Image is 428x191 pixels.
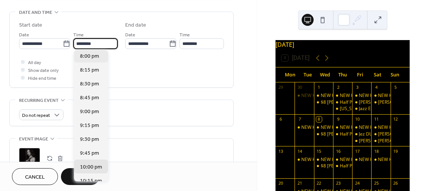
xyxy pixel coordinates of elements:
[340,99,394,106] div: Half Price Bottles Of Wine!
[80,66,99,74] span: 8:15 pm
[352,131,371,137] div: Jez DUO LIVE!
[321,93,376,99] div: NEW HAPPY HOUR 5-7PM!
[275,40,410,49] div: [DATE]
[393,85,398,90] div: 5
[373,85,379,90] div: 4
[314,157,333,163] div: NEW HAPPY HOUR 5-7PM!
[80,52,99,60] span: 8:00 pm
[301,157,356,163] div: NEW HAPPY HOUR 5-7PM!
[371,124,390,131] div: NEW HAPPY HOUR 5-7PM!
[125,21,146,29] div: End date
[19,135,48,143] span: Event image
[321,99,400,106] div: $8 [PERSON_NAME] & Old Fashioneds
[28,75,56,82] span: Hide end time
[354,181,360,186] div: 24
[297,116,302,122] div: 7
[335,181,341,186] div: 23
[340,124,395,131] div: NEW HAPPY HOUR 5-7PM!
[80,177,102,185] span: 10:15 pm
[321,163,400,169] div: $8 [PERSON_NAME] & Old Fashioneds
[359,124,414,131] div: NEW HAPPY HOUR 5-7PM!
[28,67,59,75] span: Show date only
[80,135,99,143] span: 9:30 pm
[378,131,424,137] div: [PERSON_NAME] LIVE!
[335,148,341,154] div: 16
[352,157,371,163] div: NEW HAPPY HOUR 5-7PM!
[19,21,42,29] div: Start date
[371,157,390,163] div: NEW HAPPY HOUR 5-7PM!
[354,116,360,122] div: 10
[19,97,59,104] span: Recurring event
[281,67,299,82] div: Mon
[321,157,376,163] div: NEW HAPPY HOUR 5-7PM!
[352,99,371,106] div: Connie Pintor LIVE!
[316,116,322,122] div: 8
[386,67,404,82] div: Sun
[314,163,333,169] div: $8 Coco Chanels & Old Fashioneds
[373,116,379,122] div: 11
[333,163,352,169] div: Half Price Bottles Of Wine!
[371,131,390,137] div: Connie Pintor LIVE!
[314,93,333,99] div: NEW HAPPY HOUR 5-7PM!
[314,131,333,137] div: $8 Coco Chanels & Old Fashioneds
[80,121,99,129] span: 9:15 pm
[340,93,395,99] div: NEW HAPPY HOUR 5-7PM!
[19,148,40,169] div: ;
[278,116,283,122] div: 6
[373,181,379,186] div: 25
[25,173,45,181] span: Cancel
[314,99,333,106] div: $8 Coco Chanels & Old Fashioneds
[12,168,58,185] button: Cancel
[352,106,371,112] div: Jazz Exchange LIVE!!
[316,67,334,82] div: Wed
[354,85,360,90] div: 3
[278,85,283,90] div: 29
[316,181,322,186] div: 22
[61,168,99,185] button: Save
[354,148,360,154] div: 17
[359,131,387,137] div: Jez DUO LIVE!
[297,148,302,154] div: 14
[73,31,84,39] span: Time
[359,138,405,144] div: [PERSON_NAME] LIVE!
[351,67,369,82] div: Fri
[333,93,352,99] div: NEW HAPPY HOUR 5-7PM!
[335,85,341,90] div: 2
[333,99,352,106] div: Half Price Bottles Of Wine!
[22,111,50,120] span: Do not repeat
[333,157,352,163] div: NEW HAPPY HOUR 5-7PM!
[359,99,405,106] div: [PERSON_NAME] LIVE!
[299,67,317,82] div: Tue
[371,138,390,144] div: Jordan Taylor LIVE!
[125,31,135,39] span: Date
[340,131,394,137] div: Half Price Bottles Of Wine!
[80,107,99,115] span: 9:00 pm
[393,116,398,122] div: 12
[334,67,351,82] div: Thu
[369,67,387,82] div: Sat
[352,93,371,99] div: NEW HAPPY HOUR 5-7PM!
[297,85,302,90] div: 30
[340,157,395,163] div: NEW HAPPY HOUR 5-7PM!
[295,157,314,163] div: NEW HAPPY HOUR 5-7PM!
[295,124,314,131] div: NEW HAPPY HOUR 5-7PM!
[179,31,190,39] span: Time
[359,157,414,163] div: NEW HAPPY HOUR 5-7PM!
[378,99,424,106] div: [PERSON_NAME] LIVE!
[316,85,322,90] div: 1
[80,163,102,171] span: 10:00 pm
[373,148,379,154] div: 18
[359,106,400,112] div: Jazz Exchange LIVE!!
[359,93,414,99] div: NEW HAPPY HOUR 5-7PM!
[333,106,352,112] div: Texas Hart LIVE!
[352,124,371,131] div: NEW HAPPY HOUR 5-7PM!
[301,124,356,131] div: NEW HAPPY HOUR 5-7PM!
[314,124,333,131] div: NEW HAPPY HOUR 5-7PM!
[333,124,352,131] div: NEW HAPPY HOUR 5-7PM!
[19,9,52,16] span: Date and time
[393,148,398,154] div: 19
[340,106,411,112] div: [US_STATE] [PERSON_NAME] LIVE!
[278,181,283,186] div: 20
[278,148,283,154] div: 13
